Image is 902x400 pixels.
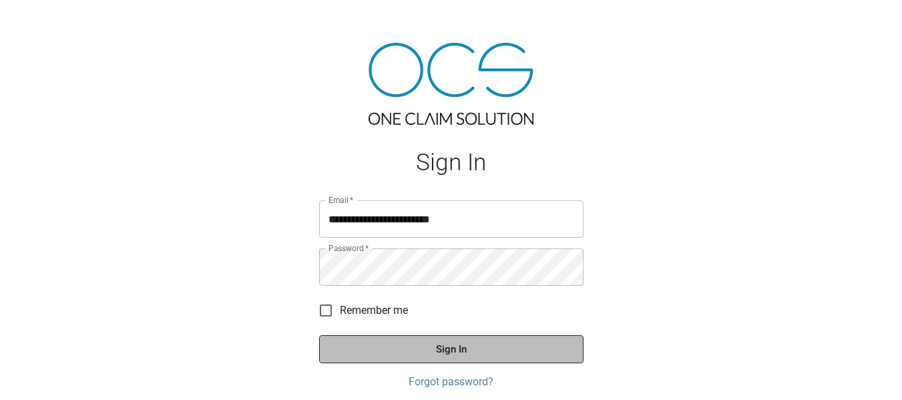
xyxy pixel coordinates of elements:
[340,303,408,319] span: Remember me
[328,194,354,206] label: Email
[319,374,584,390] a: Forgot password?
[328,242,369,254] label: Password
[319,335,584,363] button: Sign In
[369,43,533,125] img: ocs-logo-tra.png
[16,8,69,35] img: ocs-logo-white-transparent.png
[319,149,584,176] h1: Sign In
